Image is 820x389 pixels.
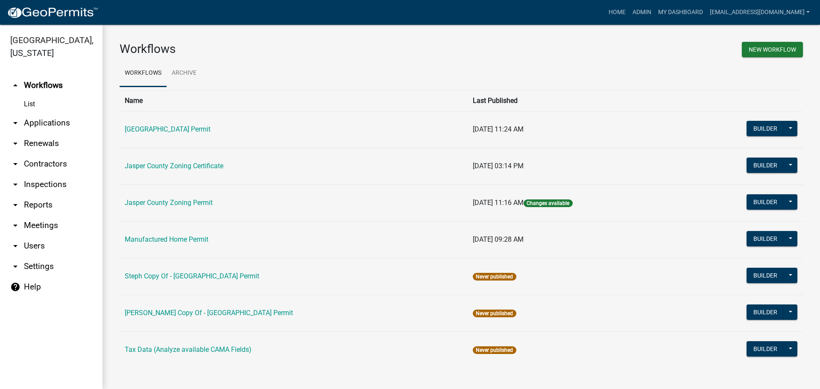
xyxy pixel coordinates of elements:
a: My Dashboard [655,4,706,20]
span: [DATE] 11:24 AM [473,125,524,133]
i: arrow_drop_down [10,138,20,149]
a: Admin [629,4,655,20]
span: [DATE] 11:16 AM [473,199,524,207]
a: Archive [167,60,202,87]
span: [DATE] 03:14 PM [473,162,524,170]
a: Tax Data (Analyze available CAMA Fields) [125,345,252,354]
button: New Workflow [742,42,803,57]
button: Builder [747,158,784,173]
a: Manufactured Home Permit [125,235,208,243]
a: Jasper County Zoning Certificate [125,162,223,170]
i: arrow_drop_down [10,241,20,251]
th: Last Published [468,90,682,111]
a: [GEOGRAPHIC_DATA] Permit [125,125,211,133]
button: Builder [747,268,784,283]
span: Changes available [524,199,572,207]
i: arrow_drop_up [10,80,20,91]
i: arrow_drop_down [10,159,20,169]
i: arrow_drop_down [10,179,20,190]
h3: Workflows [120,42,455,56]
span: Never published [473,310,516,317]
a: Jasper County Zoning Permit [125,199,213,207]
span: Never published [473,273,516,281]
span: [DATE] 09:28 AM [473,235,524,243]
button: Builder [747,194,784,210]
i: arrow_drop_down [10,261,20,272]
button: Builder [747,121,784,136]
i: arrow_drop_down [10,220,20,231]
i: arrow_drop_down [10,200,20,210]
button: Builder [747,304,784,320]
i: help [10,282,20,292]
i: arrow_drop_down [10,118,20,128]
th: Name [120,90,468,111]
a: [PERSON_NAME] Copy Of - [GEOGRAPHIC_DATA] Permit [125,309,293,317]
span: Never published [473,346,516,354]
a: Workflows [120,60,167,87]
button: Builder [747,231,784,246]
a: Home [605,4,629,20]
a: Steph Copy Of - [GEOGRAPHIC_DATA] Permit [125,272,259,280]
a: [EMAIL_ADDRESS][DOMAIN_NAME] [706,4,813,20]
button: Builder [747,341,784,357]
